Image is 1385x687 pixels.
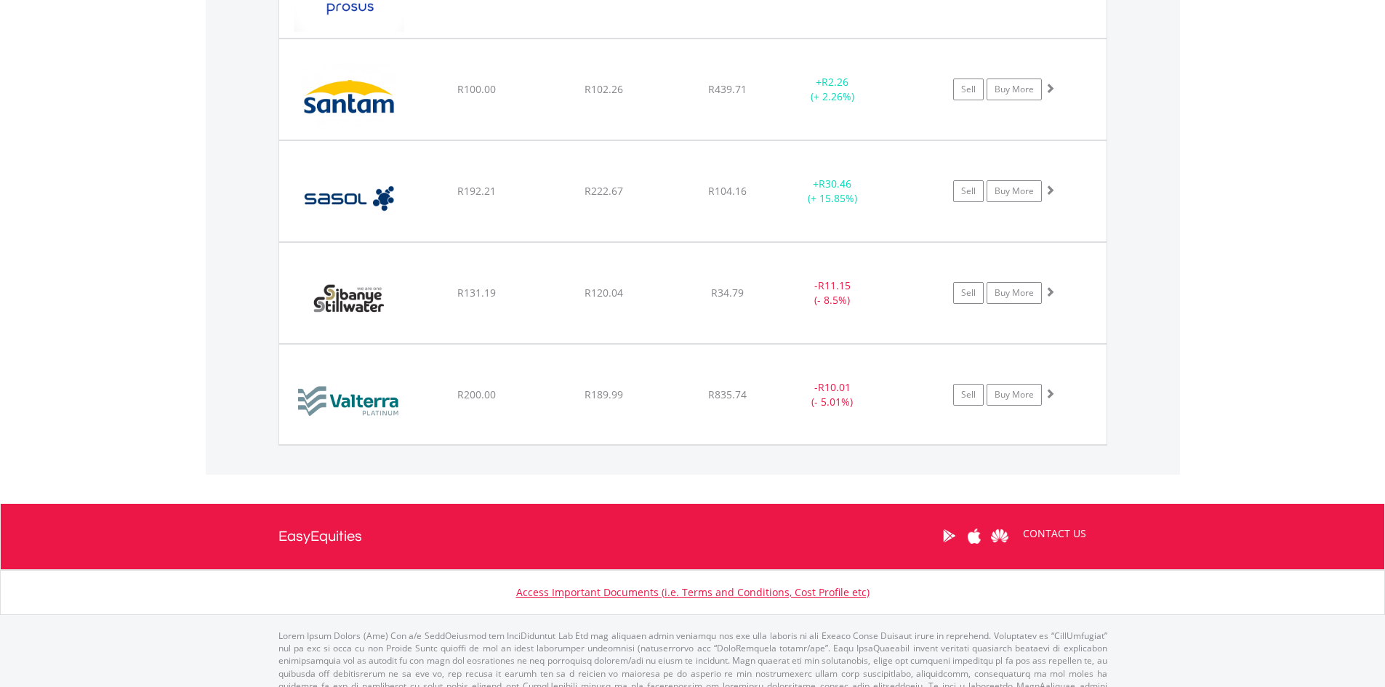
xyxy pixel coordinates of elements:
[778,278,888,308] div: - (- 8.5%)
[585,82,623,96] span: R102.26
[819,177,851,190] span: R30.46
[987,513,1013,558] a: Huawei
[585,387,623,401] span: R189.99
[286,261,412,340] img: EQU.ZA.SSW.png
[822,75,848,89] span: R2.26
[953,79,984,100] a: Sell
[585,286,623,300] span: R120.04
[953,282,984,304] a: Sell
[708,184,747,198] span: R104.16
[457,387,496,401] span: R200.00
[818,278,851,292] span: R11.15
[778,380,888,409] div: - (- 5.01%)
[953,384,984,406] a: Sell
[1013,513,1096,554] a: CONTACT US
[987,384,1042,406] a: Buy More
[778,75,888,104] div: + (+ 2.26%)
[516,585,870,599] a: Access Important Documents (i.e. Terms and Conditions, Cost Profile etc)
[778,177,888,206] div: + (+ 15.85%)
[286,363,412,441] img: EQU.ZA.VAL.png
[987,180,1042,202] a: Buy More
[457,82,496,96] span: R100.00
[708,82,747,96] span: R439.71
[286,57,412,136] img: EQU.ZA.SNT.png
[711,286,744,300] span: R34.79
[457,286,496,300] span: R131.19
[987,282,1042,304] a: Buy More
[953,180,984,202] a: Sell
[457,184,496,198] span: R192.21
[936,513,962,558] a: Google Play
[585,184,623,198] span: R222.67
[818,380,851,394] span: R10.01
[708,387,747,401] span: R835.74
[286,159,412,238] img: EQU.ZA.SOL.png
[278,504,362,569] a: EasyEquities
[987,79,1042,100] a: Buy More
[962,513,987,558] a: Apple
